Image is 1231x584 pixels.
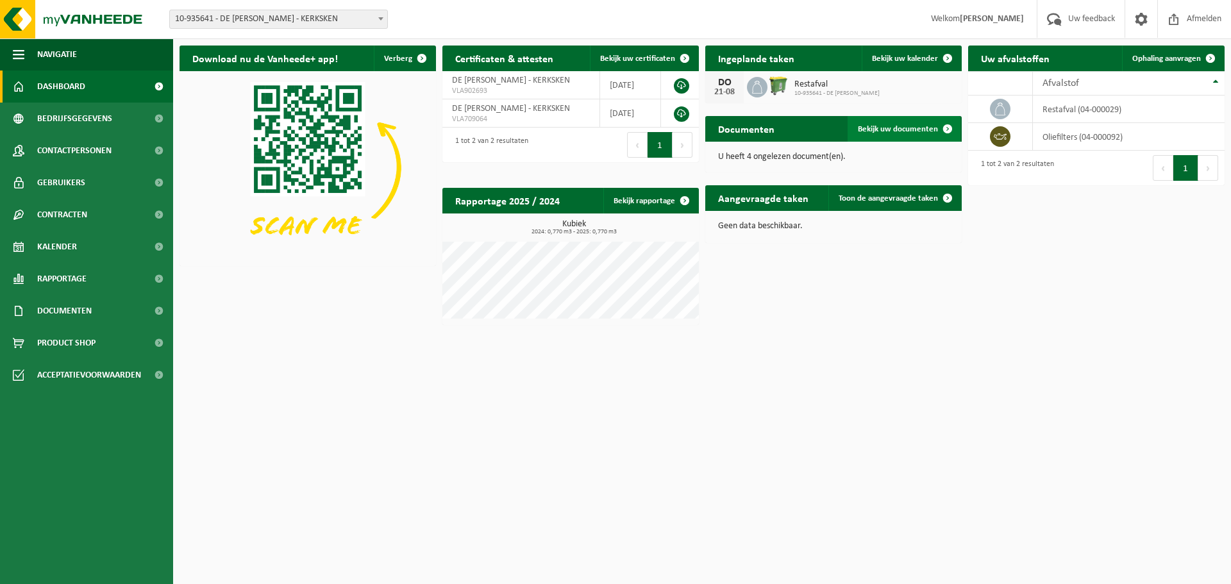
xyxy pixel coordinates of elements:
span: Contactpersonen [37,135,112,167]
span: Rapportage [37,263,87,295]
h3: Kubiek [449,220,699,235]
button: Next [1198,155,1218,181]
a: Ophaling aanvragen [1122,46,1223,71]
span: 10-935641 - DE [PERSON_NAME] [794,90,880,97]
h2: Download nu de Vanheede+ app! [180,46,351,71]
button: Verberg [374,46,435,71]
td: oliefilters (04-000092) [1033,123,1225,151]
p: U heeft 4 ongelezen document(en). [718,153,949,162]
span: Bedrijfsgegevens [37,103,112,135]
button: Next [673,132,692,158]
a: Bekijk rapportage [603,188,698,213]
span: DE [PERSON_NAME] - KERKSKEN [452,76,570,85]
span: VLA709064 [452,114,590,124]
div: 1 tot 2 van 2 resultaten [975,154,1054,182]
td: restafval (04-000029) [1033,96,1225,123]
h2: Aangevraagde taken [705,185,821,210]
h2: Ingeplande taken [705,46,807,71]
span: Kalender [37,231,77,263]
div: 21-08 [712,88,737,97]
span: Bekijk uw certificaten [600,54,675,63]
span: Gebruikers [37,167,85,199]
span: Acceptatievoorwaarden [37,359,141,391]
img: WB-0770-HPE-GN-50 [767,75,789,97]
td: [DATE] [600,99,661,128]
span: Product Shop [37,327,96,359]
span: Dashboard [37,71,85,103]
span: Bekijk uw kalender [872,54,938,63]
span: Ophaling aanvragen [1132,54,1201,63]
img: Download de VHEPlus App [180,71,436,263]
p: Geen data beschikbaar. [718,222,949,231]
a: Bekijk uw certificaten [590,46,698,71]
a: Bekijk uw kalender [862,46,960,71]
div: DO [712,78,737,88]
h2: Rapportage 2025 / 2024 [442,188,573,213]
span: Navigatie [37,38,77,71]
span: 10-935641 - DE PELSMAEKER GUNTHER - KERKSKEN [170,10,387,28]
button: 1 [1173,155,1198,181]
span: DE [PERSON_NAME] - KERKSKEN [452,104,570,113]
h2: Documenten [705,116,787,141]
span: VLA902693 [452,86,590,96]
a: Toon de aangevraagde taken [828,185,960,211]
span: Verberg [384,54,412,63]
span: Bekijk uw documenten [858,125,938,133]
button: 1 [648,132,673,158]
button: Previous [1153,155,1173,181]
div: 1 tot 2 van 2 resultaten [449,131,528,159]
span: Contracten [37,199,87,231]
strong: [PERSON_NAME] [960,14,1024,24]
h2: Certificaten & attesten [442,46,566,71]
h2: Uw afvalstoffen [968,46,1062,71]
a: Bekijk uw documenten [848,116,960,142]
span: Toon de aangevraagde taken [839,194,938,203]
span: 10-935641 - DE PELSMAEKER GUNTHER - KERKSKEN [169,10,388,29]
span: Documenten [37,295,92,327]
span: 2024: 0,770 m3 - 2025: 0,770 m3 [449,229,699,235]
td: [DATE] [600,71,661,99]
span: Restafval [794,79,880,90]
button: Previous [627,132,648,158]
span: Afvalstof [1043,78,1079,88]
